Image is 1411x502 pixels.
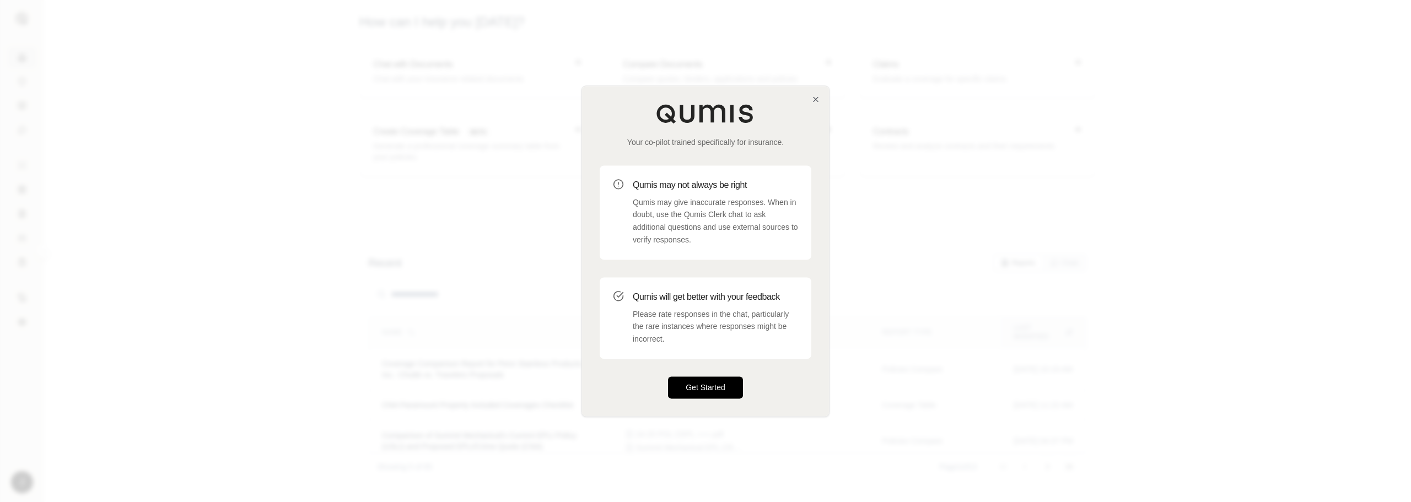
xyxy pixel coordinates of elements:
button: Get Started [668,376,743,398]
p: Please rate responses in the chat, particularly the rare instances where responses might be incor... [633,308,798,346]
h3: Qumis may not always be right [633,179,798,192]
h3: Qumis will get better with your feedback [633,290,798,304]
p: Qumis may give inaccurate responses. When in doubt, use the Qumis Clerk chat to ask additional qu... [633,196,798,246]
img: Qumis Logo [656,104,755,123]
p: Your co-pilot trained specifically for insurance. [600,137,811,148]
